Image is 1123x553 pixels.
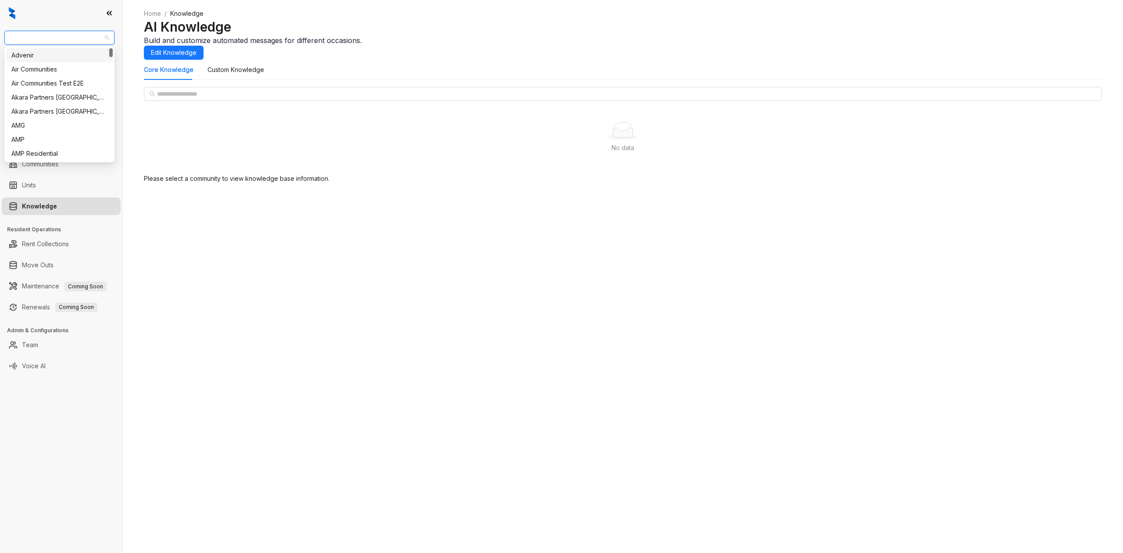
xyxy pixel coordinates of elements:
[151,48,197,57] span: Edit Knowledge
[2,176,121,194] li: Units
[22,235,69,253] a: Rent Collections
[22,256,54,274] a: Move Outs
[9,7,15,19] img: logo
[2,118,121,135] li: Collections
[2,59,121,76] li: Leads
[2,197,121,215] li: Knowledge
[154,143,1091,153] div: No data
[2,155,121,173] li: Communities
[22,176,36,194] a: Units
[2,97,121,114] li: Leasing
[6,133,113,147] div: AMP
[207,65,264,75] div: Custom Knowledge
[2,298,121,316] li: Renewals
[11,135,107,144] div: AMP
[6,76,113,90] div: Air Communities Test E2E
[11,93,107,102] div: Akara Partners [GEOGRAPHIC_DATA]
[6,62,113,76] div: Air Communities
[55,302,97,312] span: Coming Soon
[6,104,113,118] div: Akara Partners Phoenix
[64,282,107,291] span: Coming Soon
[144,18,1102,35] h2: AI Knowledge
[170,10,204,17] span: Knowledge
[6,118,113,133] div: AMG
[6,147,113,161] div: AMP Residential
[22,357,46,375] a: Voice AI
[6,48,113,62] div: Advenir
[11,107,107,116] div: Akara Partners [GEOGRAPHIC_DATA]
[2,336,121,354] li: Team
[11,121,107,130] div: AMG
[22,298,97,316] a: RenewalsComing Soon
[2,235,121,253] li: Rent Collections
[6,90,113,104] div: Akara Partners Nashville
[144,174,1102,183] div: Please select a community to view knowledge base information.
[2,256,121,274] li: Move Outs
[144,35,1102,46] div: Build and customize automated messages for different occasions.
[22,155,58,173] a: Communities
[144,65,193,75] div: Core Knowledge
[11,149,107,158] div: AMP Residential
[165,9,167,18] li: /
[7,226,122,233] h3: Resident Operations
[7,327,122,334] h3: Admin & Configurations
[22,336,38,354] a: Team
[2,277,121,295] li: Maintenance
[144,46,204,60] button: Edit Knowledge
[22,197,57,215] a: Knowledge
[142,9,163,18] a: Home
[149,91,155,97] span: search
[11,65,107,74] div: Air Communities
[11,50,107,60] div: Advenir
[11,79,107,88] div: Air Communities Test E2E
[2,357,121,375] li: Voice AI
